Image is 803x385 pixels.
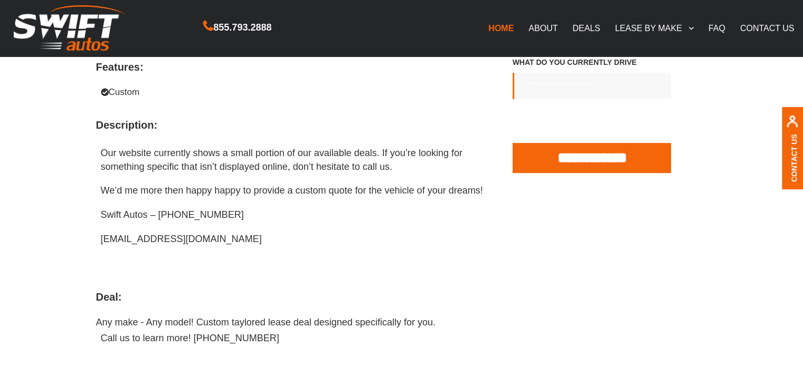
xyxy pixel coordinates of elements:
h4: Custom [101,86,410,99]
input: What Do you Currently Drive [513,73,671,99]
a: CONTACT US [733,17,802,39]
p: Our website currently shows a small portion of our available deals. If you’re looking for somethi... [101,147,497,174]
p: We’d me more then happy happy to provide a custom quote for the vehicle of your dreams! [101,184,497,198]
p: Swift Autos – [PHONE_NUMBER] [101,208,497,222]
a: DEALS [565,17,607,39]
span: Description: [96,118,492,133]
p: Any make - Any model! Custom taylored lease deal designed specifically for you. [96,316,436,330]
a: Contact Us [790,134,798,182]
a: LEASE BY MAKE [608,17,701,39]
a: FAQ [701,17,733,39]
p: [EMAIL_ADDRESS][DOMAIN_NAME] [101,233,497,246]
label: What Do you Currently Drive [513,57,671,99]
span: 855.793.2888 [213,20,271,35]
span: Deal: [96,290,492,305]
a: 855.793.2888 [203,23,271,32]
span: features: [96,60,492,75]
a: HOME [481,17,521,39]
p: Call us to learn more! [PHONE_NUMBER] [101,332,431,345]
img: Swift Autos [14,5,125,51]
img: contact us, iconuser [786,115,798,134]
a: ABOUT [521,17,565,39]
